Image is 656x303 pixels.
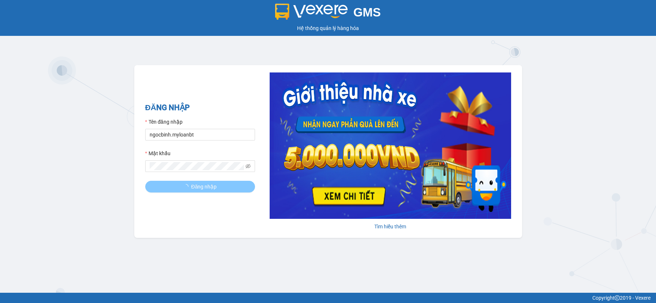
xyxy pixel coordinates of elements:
div: Copyright 2019 - Vexere [5,294,651,302]
label: Tên đăng nhập [145,118,183,126]
div: Tìm hiểu thêm [270,222,511,231]
input: Tên đăng nhập [145,129,255,141]
div: Hệ thống quản lý hàng hóa [2,24,654,32]
img: banner-0 [270,72,511,219]
span: eye-invisible [245,164,251,169]
input: Mật khẩu [150,162,244,170]
img: logo 2 [275,4,348,20]
h2: ĐĂNG NHẬP [145,102,255,114]
label: Mật khẩu [145,149,170,157]
span: loading [183,184,191,189]
span: Đăng nhập [191,183,217,191]
span: copyright [615,295,620,300]
span: GMS [353,5,381,19]
a: GMS [275,11,381,17]
button: Đăng nhập [145,181,255,192]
